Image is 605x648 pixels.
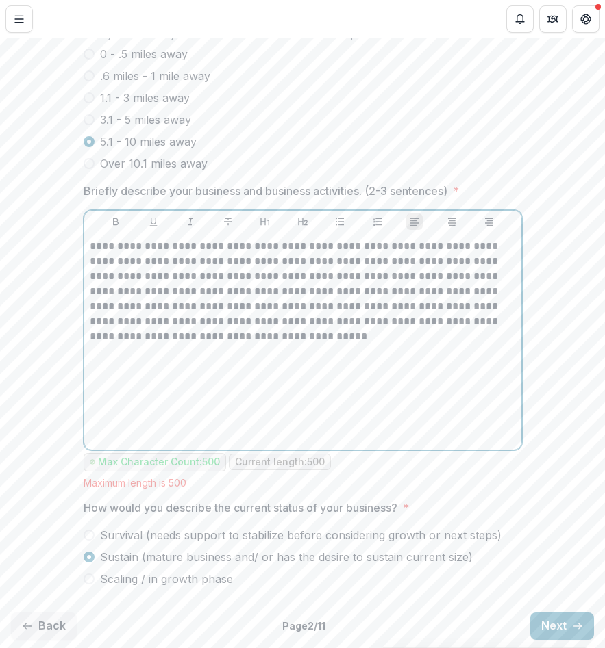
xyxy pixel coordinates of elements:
[100,112,191,128] span: 3.1 - 5 miles away
[506,5,534,33] button: Notifications
[182,213,199,230] button: Italicize
[332,213,348,230] button: Bullet List
[100,527,502,543] span: Survival (needs support to stabilize before considering growth or next steps)
[257,213,273,230] button: Heading 1
[100,68,210,84] span: .6 miles - 1 mile away
[369,213,386,230] button: Ordered List
[572,5,600,33] button: Get Help
[84,500,397,516] p: How would you describe the current status of your business?
[539,5,567,33] button: Partners
[100,90,190,106] span: 1.1 - 3 miles away
[100,155,208,172] span: Over 10.1 miles away
[84,477,522,489] div: Maximum length is 500
[530,612,594,640] button: Next
[100,46,188,62] span: 0 - .5 miles away
[220,213,236,230] button: Strike
[100,133,197,150] span: 5.1 - 10 miles away
[84,183,447,199] p: Briefly describe your business and business activities. (2-3 sentences)
[406,213,423,230] button: Align Left
[444,213,460,230] button: Align Center
[481,213,497,230] button: Align Right
[235,456,325,468] p: Current length: 500
[100,571,233,587] span: Scaling / in growth phase
[108,213,124,230] button: Bold
[282,619,325,633] p: Page 2 / 11
[295,213,311,230] button: Heading 2
[98,456,220,468] p: Max Character Count: 500
[11,612,77,640] button: Back
[5,5,33,33] button: Toggle Menu
[100,549,473,565] span: Sustain (mature business and/ or has the desire to sustain current size)
[145,213,162,230] button: Underline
